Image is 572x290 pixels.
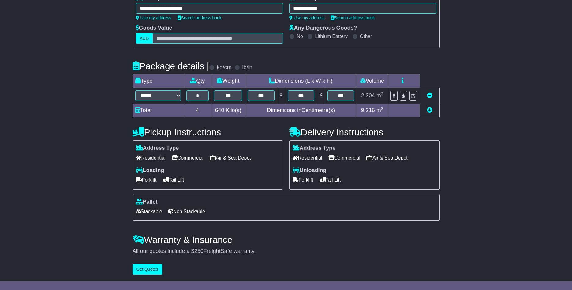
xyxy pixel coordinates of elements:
label: Goods Value [136,25,172,32]
span: m [376,92,383,99]
span: 250 [194,248,204,254]
td: Type [133,74,184,88]
td: Qty [184,74,211,88]
label: Unloading [293,167,327,174]
span: Commercial [328,153,360,163]
span: Commercial [172,153,204,163]
a: Add new item [427,107,432,113]
span: Air & Sea Depot [210,153,251,163]
span: Tail Lift [163,175,184,185]
a: Search address book [331,15,375,20]
h4: Delivery Instructions [289,127,440,137]
h4: Package details | [133,61,209,71]
a: Use my address [289,15,325,20]
td: Dimensions in Centimetre(s) [245,104,357,117]
td: Volume [357,74,387,88]
span: Forklift [293,175,313,185]
span: 2.304 [361,92,375,99]
sup: 3 [381,106,383,111]
span: 9.216 [361,107,375,113]
div: All our quotes include a $ FreightSafe warranty. [133,248,440,255]
td: Weight [211,74,245,88]
span: Residential [136,153,166,163]
span: Stackable [136,207,162,216]
td: Dimensions (L x W x H) [245,74,357,88]
span: Air & Sea Depot [366,153,408,163]
td: Total [133,104,184,117]
label: lb/in [242,64,252,71]
button: Get Quotes [133,264,163,275]
a: Search address book [178,15,222,20]
span: Forklift [136,175,157,185]
label: Address Type [293,145,336,152]
span: Tail Lift [320,175,341,185]
label: kg/cm [217,64,231,71]
span: Residential [293,153,322,163]
span: Non Stackable [168,207,205,216]
a: Remove this item [427,92,432,99]
td: x [317,88,325,104]
label: Other [360,33,372,39]
label: Any Dangerous Goods? [289,25,357,32]
label: AUD [136,33,153,44]
label: Loading [136,167,164,174]
td: Kilo(s) [211,104,245,117]
span: 640 [215,107,224,113]
h4: Pickup Instructions [133,127,283,137]
td: x [277,88,285,104]
label: Lithium Battery [315,33,348,39]
sup: 3 [381,92,383,96]
label: Address Type [136,145,179,152]
td: 4 [184,104,211,117]
label: Pallet [136,199,158,205]
h4: Warranty & Insurance [133,235,440,245]
a: Use my address [136,15,171,20]
label: No [297,33,303,39]
span: m [376,107,383,113]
